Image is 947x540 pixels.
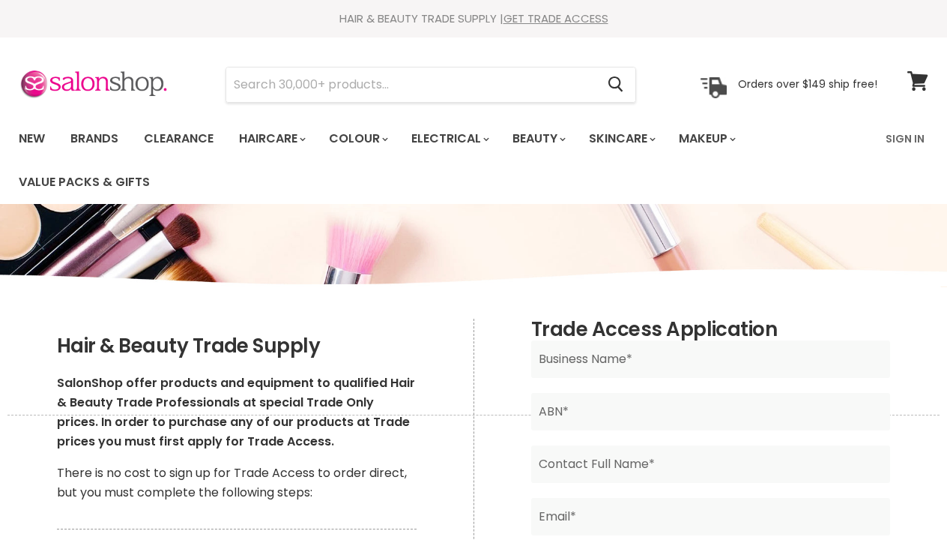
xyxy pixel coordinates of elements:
a: Skincare [578,123,665,154]
a: Clearance [133,123,225,154]
input: Search [226,67,596,102]
a: New [7,123,56,154]
a: GET TRADE ACCESS [503,10,608,26]
a: Haircare [228,123,315,154]
a: Beauty [501,123,575,154]
p: Orders over $149 ship free! [738,77,877,91]
p: SalonShop offer products and equipment to qualified Hair & Beauty Trade Professionals at special ... [57,373,417,451]
a: Value Packs & Gifts [7,166,161,198]
button: Search [596,67,635,102]
form: Product [226,67,636,103]
a: Makeup [668,123,745,154]
h2: Trade Access Application [531,319,890,341]
ul: Main menu [7,117,877,204]
a: Colour [318,123,397,154]
a: Sign In [877,123,934,154]
h2: Hair & Beauty Trade Supply [57,335,417,358]
a: Electrical [400,123,498,154]
a: Brands [59,123,130,154]
p: There is no cost to sign up for Trade Access to order direct, but you must complete the following... [57,463,417,502]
